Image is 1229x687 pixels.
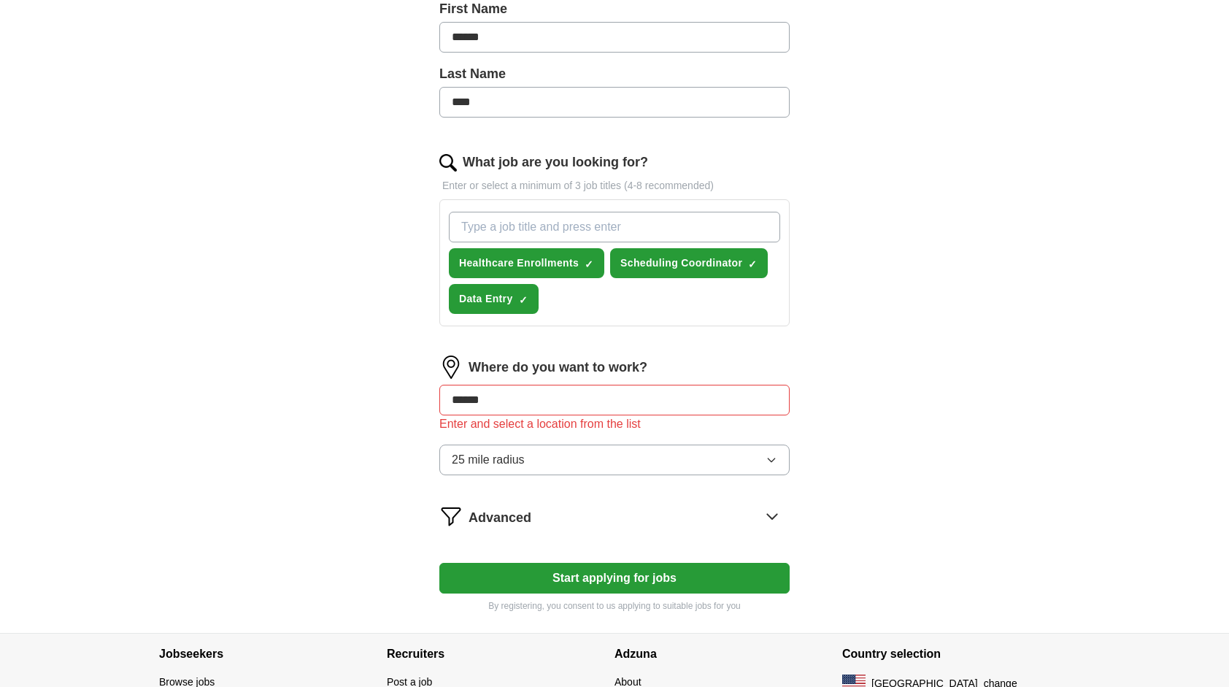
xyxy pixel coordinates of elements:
button: Scheduling Coordinator✓ [610,248,768,278]
span: ✓ [519,294,528,306]
input: Type a job title and press enter [449,212,780,242]
span: ✓ [748,258,757,270]
p: Enter or select a minimum of 3 job titles (4-8 recommended) [439,178,790,193]
button: Healthcare Enrollments✓ [449,248,604,278]
img: filter [439,504,463,528]
span: ✓ [585,258,593,270]
span: Advanced [469,508,531,528]
span: Scheduling Coordinator [620,256,742,271]
label: Where do you want to work? [469,358,647,377]
img: location.png [439,356,463,379]
span: 25 mile radius [452,451,525,469]
button: Data Entry✓ [449,284,539,314]
div: Enter and select a location from the list [439,415,790,433]
span: Healthcare Enrollments [459,256,579,271]
label: What job are you looking for? [463,153,648,172]
span: Data Entry [459,291,513,307]
button: Start applying for jobs [439,563,790,594]
h4: Country selection [842,634,1070,675]
p: By registering, you consent to us applying to suitable jobs for you [439,599,790,613]
label: Last Name [439,64,790,84]
button: 25 mile radius [439,445,790,475]
img: search.png [439,154,457,172]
